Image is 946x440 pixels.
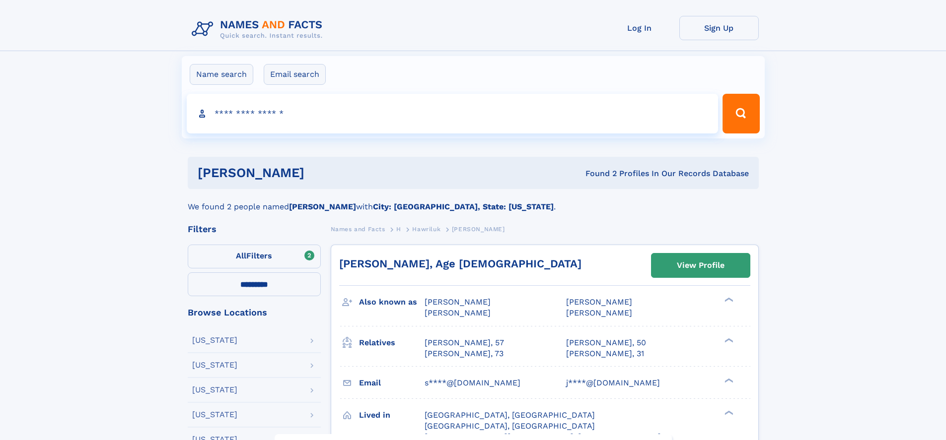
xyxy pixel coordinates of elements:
[600,16,679,40] a: Log In
[289,202,356,211] b: [PERSON_NAME]
[566,337,646,348] a: [PERSON_NAME], 50
[452,226,505,233] span: [PERSON_NAME]
[722,377,734,383] div: ❯
[236,251,246,260] span: All
[566,297,632,307] span: [PERSON_NAME]
[188,225,321,234] div: Filters
[396,226,401,233] span: H
[412,226,440,233] span: Hawriluk
[188,308,321,317] div: Browse Locations
[192,361,237,369] div: [US_STATE]
[566,308,632,317] span: [PERSON_NAME]
[425,308,491,317] span: [PERSON_NAME]
[723,94,759,133] button: Search Button
[677,254,725,277] div: View Profile
[190,64,253,85] label: Name search
[359,375,425,391] h3: Email
[192,411,237,419] div: [US_STATE]
[339,257,582,270] a: [PERSON_NAME], Age [DEMOGRAPHIC_DATA]
[722,337,734,343] div: ❯
[722,409,734,416] div: ❯
[198,167,445,179] h1: [PERSON_NAME]
[188,245,321,268] label: Filters
[425,348,504,359] a: [PERSON_NAME], 73
[425,410,595,420] span: [GEOGRAPHIC_DATA], [GEOGRAPHIC_DATA]
[188,16,331,43] img: Logo Names and Facts
[679,16,759,40] a: Sign Up
[425,337,504,348] a: [PERSON_NAME], 57
[652,253,750,277] a: View Profile
[396,223,401,235] a: H
[412,223,440,235] a: Hawriluk
[359,294,425,311] h3: Also known as
[566,348,644,359] a: [PERSON_NAME], 31
[445,168,749,179] div: Found 2 Profiles In Our Records Database
[722,297,734,303] div: ❯
[187,94,719,133] input: search input
[188,189,759,213] div: We found 2 people named with .
[264,64,326,85] label: Email search
[359,334,425,351] h3: Relatives
[425,297,491,307] span: [PERSON_NAME]
[331,223,385,235] a: Names and Facts
[373,202,554,211] b: City: [GEOGRAPHIC_DATA], State: [US_STATE]
[425,421,595,431] span: [GEOGRAPHIC_DATA], [GEOGRAPHIC_DATA]
[192,336,237,344] div: [US_STATE]
[359,407,425,424] h3: Lived in
[192,386,237,394] div: [US_STATE]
